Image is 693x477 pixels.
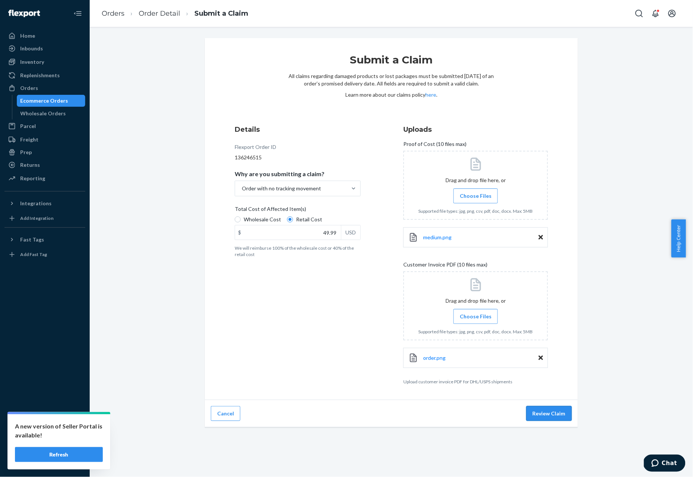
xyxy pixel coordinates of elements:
button: Give Feedback [4,456,85,468]
span: Wholesale Cost [244,216,281,223]
span: Choose Files [460,192,492,200]
div: 136246515 [235,154,361,161]
div: Add Integration [20,215,53,221]
button: Cancel [211,406,240,421]
div: Inventory [20,58,44,66]
div: Ecommerce Orders [21,97,68,105]
a: Help Center [4,443,85,455]
span: Total Cost of Affected Item(s) [235,205,306,216]
div: Inbounds [20,45,43,52]
div: Fast Tags [20,236,44,243]
a: Prep [4,146,85,158]
p: We will reimburse 100% of the wholesale cost or 40% of the retail cost [235,245,361,258]
button: Open Search Box [632,6,647,21]
input: Retail Cost [287,216,293,222]
div: Prep [20,149,32,156]
input: $USD [235,225,341,240]
button: Fast Tags [4,234,85,246]
a: Order Detail [139,9,180,18]
span: Retail Cost [296,216,322,223]
p: All claims regarding damaged products or lost packages must be submitted [DATE] of an order’s pro... [289,72,494,87]
div: Add Fast Tag [20,251,47,258]
a: Ecommerce Orders [17,95,86,107]
a: Orders [4,82,85,94]
button: Close Navigation [70,6,85,21]
button: Review Claim [526,406,572,421]
div: Flexport Order ID [235,143,276,154]
p: A new version of Seller Portal is available! [15,422,103,440]
a: Replenishments [4,69,85,81]
button: Refresh [15,447,103,462]
a: order.png [423,354,446,362]
div: Freight [20,136,38,143]
a: Settings [4,418,85,430]
div: Reporting [20,175,45,182]
a: Wholesale Orders [17,107,86,119]
h1: Submit a Claim [289,53,494,72]
a: Parcel [4,120,85,132]
button: Talk to Support [4,431,85,443]
div: Parcel [20,122,36,130]
span: Customer Invoice PDF (10 files max) [403,261,487,271]
div: $ [235,225,244,240]
div: Home [20,32,35,40]
h3: Uploads [403,125,548,134]
span: Proof of Cost (10 files max) [403,140,466,151]
a: Freight [4,134,85,146]
div: Wholesale Orders [21,110,66,117]
a: here [425,91,436,98]
a: Orders [102,9,124,18]
a: Add Fast Tag [4,249,85,261]
div: Replenishments [20,72,60,79]
a: Inbounds [4,43,85,54]
div: Order with no tracking movement [242,185,321,192]
button: Open account menu [665,6,680,21]
button: Help Center [671,219,686,258]
p: Upload customer invoice PDF for DHL/USPS shipments [403,378,548,385]
p: Why are you submitting a claim? [235,170,324,178]
a: Submit a Claim [194,9,248,18]
a: Home [4,30,85,42]
input: Wholesale Cost [235,216,241,222]
a: Inventory [4,56,85,68]
div: Orders [20,84,38,92]
div: USD [341,225,360,240]
ol: breadcrumbs [96,3,254,25]
iframe: Opens a widget where you can chat to one of our agents [644,455,686,473]
div: Returns [20,161,40,169]
img: Flexport logo [8,10,40,17]
button: Integrations [4,197,85,209]
a: Returns [4,159,85,171]
p: Learn more about our claims policy . [289,91,494,99]
span: order.png [423,355,446,361]
span: Choose Files [460,313,492,320]
a: medium.png [423,234,452,241]
button: Open notifications [648,6,663,21]
a: Reporting [4,172,85,184]
h3: Details [235,125,361,134]
div: Integrations [20,200,52,207]
a: Add Integration [4,212,85,224]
